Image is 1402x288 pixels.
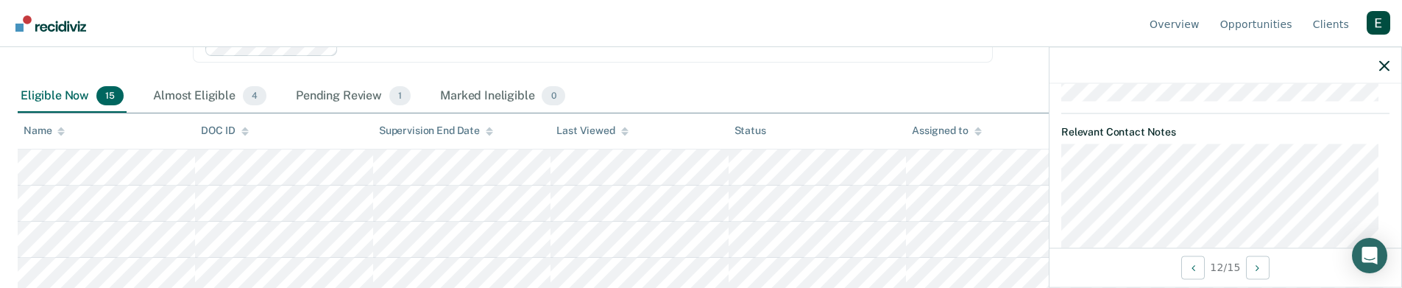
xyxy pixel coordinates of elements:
button: Previous Opportunity [1181,256,1205,279]
button: Profile dropdown button [1367,11,1390,35]
div: Last Viewed [556,124,628,137]
div: Open Intercom Messenger [1352,238,1387,273]
img: Recidiviz [15,15,86,32]
div: Pending Review [293,80,414,113]
div: Almost Eligible [150,80,269,113]
div: 12 / 15 [1049,247,1401,287]
span: 4 [243,86,266,105]
div: Supervision End Date [379,124,493,137]
button: Next Opportunity [1246,256,1270,279]
span: 1 [389,86,411,105]
dt: Relevant Contact Notes [1061,125,1389,138]
div: Marked Ineligible [437,80,568,113]
div: Eligible Now [18,80,127,113]
div: Name [24,124,65,137]
span: 15 [96,86,124,105]
div: Assigned to [912,124,981,137]
div: Status [734,124,766,137]
span: 0 [542,86,564,105]
div: DOC ID [201,124,248,137]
